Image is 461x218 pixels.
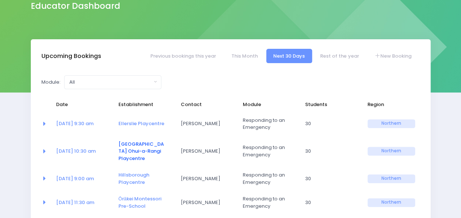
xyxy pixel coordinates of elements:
span: Responding to an Emergency [243,171,290,186]
td: Hei Sang Ko [176,190,238,214]
td: <a href="https://app.stjis.org.nz/bookings/523948" class="font-weight-bold">08 Sep at 9:00 am</a> [51,167,114,190]
td: Responding to an Emergency [238,136,300,167]
span: 30 [305,120,353,127]
td: 30 [300,167,363,190]
div: All [69,79,152,86]
td: <a href="https://app.stjis.org.nz/establishments/205734" class="font-weight-bold">Bucklands Beach... [114,136,176,167]
h3: Upcoming Bookings [41,52,101,60]
a: Next 30 Days [266,49,312,63]
span: [PERSON_NAME] [180,199,228,206]
span: 30 [305,175,353,182]
span: Northern [367,174,415,183]
td: Northern [363,190,420,214]
a: [DATE] 9:30 am [56,120,94,127]
a: [DATE] 9:00 am [56,175,94,182]
h2: Educator Dashboard [31,1,120,11]
a: New Booking [367,49,418,63]
span: Responding to an Emergency [243,117,290,131]
span: Date [56,101,104,108]
span: Northern [367,147,415,156]
td: 30 [300,112,363,136]
td: <a href="https://app.stjis.org.nz/bookings/523732" class="font-weight-bold">01 Sep at 9:30 am</a> [51,112,114,136]
span: 30 [305,148,353,155]
td: Northern [363,136,420,167]
td: <a href="https://app.stjis.org.nz/bookings/523950" class="font-weight-bold">08 Sep at 11:30 am</a> [51,190,114,214]
span: Responding to an Emergency [243,195,290,210]
a: Ellerslie Playcentre [118,120,164,127]
span: Region [367,101,415,108]
a: This Month [224,49,265,63]
td: <a href="https://app.stjis.org.nz/establishments/204052" class="font-weight-bold">Ellerslie Playc... [114,112,176,136]
a: Previous bookings this year [143,49,223,63]
span: [PERSON_NAME] [180,148,228,155]
label: Module: [41,79,61,86]
td: Hannah Dear [176,167,238,190]
span: Responding to an Emergency [243,144,290,158]
span: [PERSON_NAME] [180,175,228,182]
span: Northern [367,198,415,207]
td: <a href="https://app.stjis.org.nz/establishments/202647" class="font-weight-bold">Hillsborough Pl... [114,167,176,190]
a: Ōrākei Montessori Pre-School [118,195,161,210]
button: All [64,75,161,89]
span: Module [243,101,290,108]
td: Shelley Clews [176,136,238,167]
td: 30 [300,190,363,214]
td: 30 [300,136,363,167]
span: [PERSON_NAME] [180,120,228,127]
span: Contact [180,101,228,108]
span: Northern [367,119,415,128]
td: Northern [363,112,420,136]
td: Responding to an Emergency [238,190,300,214]
td: Megan Lindsay [176,112,238,136]
td: Responding to an Emergency [238,112,300,136]
a: Rest of the year [313,49,366,63]
a: Hillsborough Playcentre [118,171,149,186]
span: 30 [305,199,353,206]
span: Establishment [118,101,166,108]
td: Responding to an Emergency [238,167,300,190]
td: <a href="https://app.stjis.org.nz/establishments/207096" class="font-weight-bold">Ōrākei Montesso... [114,190,176,214]
a: [DATE] 10:30 am [56,148,96,155]
a: [GEOGRAPHIC_DATA] Ohui-a-Rangi Playcentre [118,141,164,162]
span: Students [305,101,353,108]
td: <a href="https://app.stjis.org.nz/bookings/523949" class="font-weight-bold">01 Sep at 10:30 am</a> [51,136,114,167]
a: [DATE] 11:30 am [56,199,94,206]
td: Northern [363,167,420,190]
